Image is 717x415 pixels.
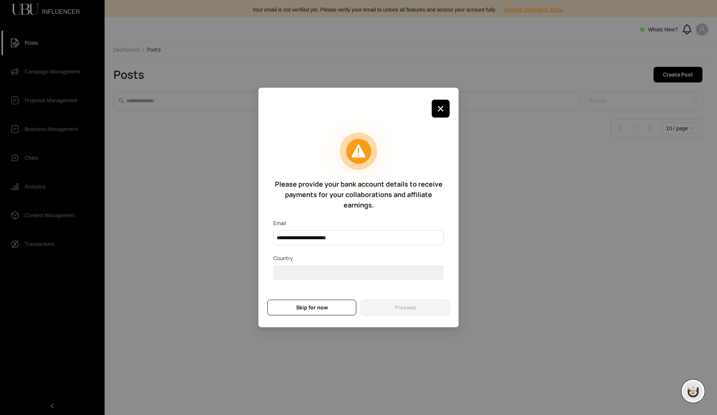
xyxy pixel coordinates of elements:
button: Skip for now [267,300,356,315]
label: Country [273,254,298,262]
label: Email [273,219,291,227]
span: Skip for now [296,303,328,312]
h5: Please provide your bank account details to receive payments for your collaborations and affiliat... [273,179,444,210]
img: chatboticon-C4A3G2IU.png [686,384,701,399]
button: Proceed [361,300,450,315]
